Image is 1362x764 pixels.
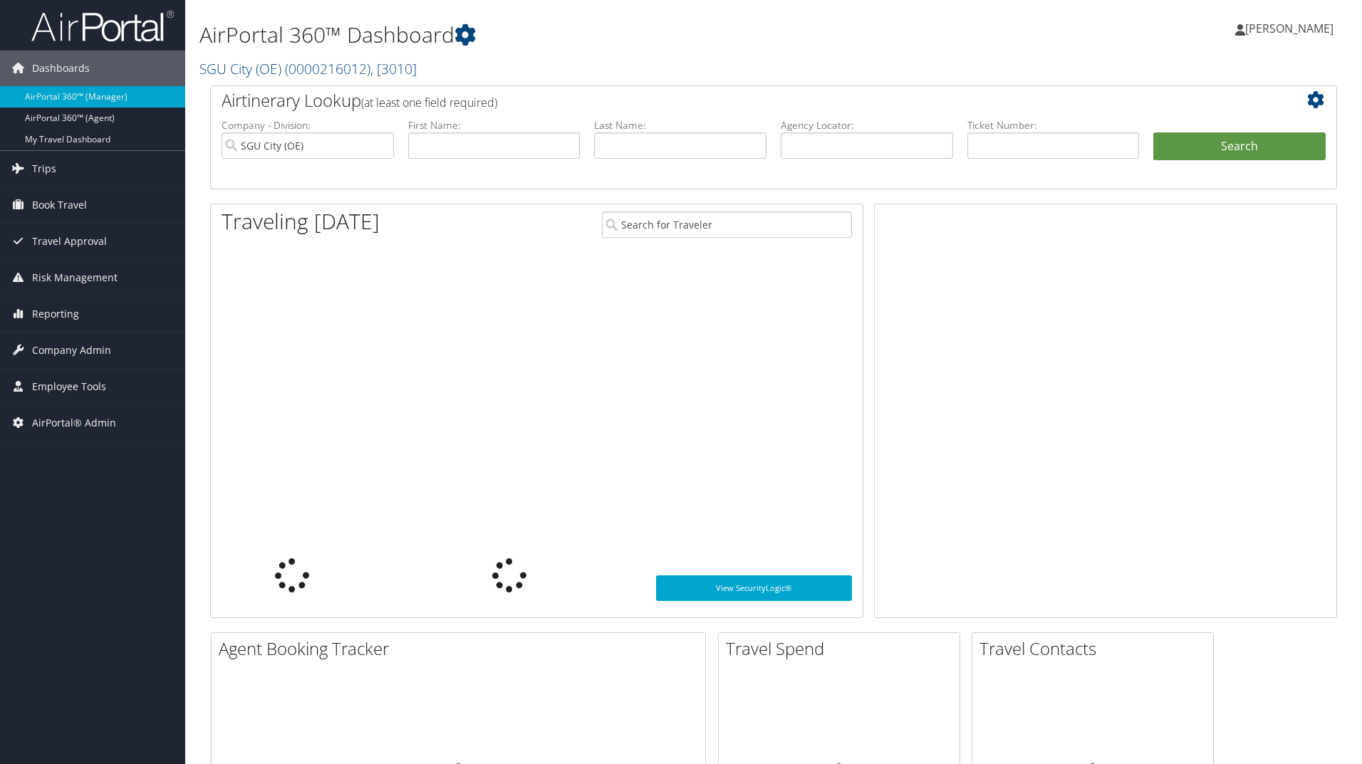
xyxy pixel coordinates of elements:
[32,296,79,332] span: Reporting
[408,118,581,132] label: First Name:
[32,187,87,223] span: Book Travel
[285,59,370,78] span: ( 0000216012 )
[979,637,1213,661] h2: Travel Contacts
[199,59,417,78] a: SGU City (OE)
[602,211,852,238] input: Search for Traveler
[222,88,1232,112] h2: Airtinerary Lookup
[1235,7,1348,50] a: [PERSON_NAME]
[1153,132,1326,161] button: Search
[32,405,116,441] span: AirPortal® Admin
[32,224,107,259] span: Travel Approval
[967,118,1140,132] label: Ticket Number:
[222,206,380,236] h1: Traveling [DATE]
[32,333,111,368] span: Company Admin
[199,20,965,50] h1: AirPortal 360™ Dashboard
[1245,21,1334,36] span: [PERSON_NAME]
[219,637,705,661] h2: Agent Booking Tracker
[32,369,106,404] span: Employee Tools
[726,637,960,661] h2: Travel Spend
[32,51,90,86] span: Dashboards
[656,575,852,601] a: View SecurityLogic®
[594,118,766,132] label: Last Name:
[31,9,174,43] img: airportal-logo.png
[32,151,56,187] span: Trips
[781,118,953,132] label: Agency Locator:
[222,118,394,132] label: Company - Division:
[361,95,497,110] span: (at least one field required)
[32,260,118,295] span: Risk Management
[370,59,417,78] span: , [ 3010 ]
